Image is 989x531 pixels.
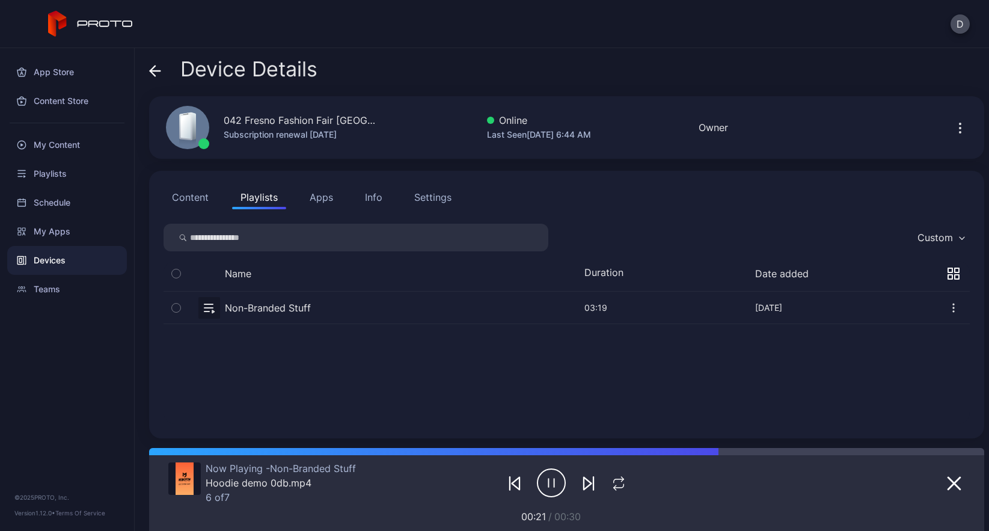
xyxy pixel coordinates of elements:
[206,491,356,503] div: 6 of 7
[7,275,127,304] a: Teams
[180,58,317,81] span: Device Details
[699,120,728,135] div: Owner
[406,185,460,209] button: Settings
[7,159,127,188] a: Playlists
[554,511,581,523] span: 00:30
[487,127,591,142] div: Last Seen [DATE] 6:44 AM
[224,113,380,127] div: 042 Fresno Fashion Fair [GEOGRAPHIC_DATA]
[206,477,356,489] div: Hoodie demo 0db.mp4
[164,185,217,209] button: Content
[7,58,127,87] a: App Store
[7,188,127,217] a: Schedule
[7,130,127,159] a: My Content
[7,246,127,275] a: Devices
[7,217,127,246] a: My Apps
[584,266,632,281] div: Duration
[951,14,970,34] button: D
[414,190,452,204] div: Settings
[225,268,251,280] button: Name
[917,232,953,244] div: Custom
[487,113,591,127] div: Online
[232,185,286,209] button: Playlists
[911,224,970,251] button: Custom
[521,511,546,523] span: 00:21
[7,87,127,115] a: Content Store
[548,511,552,523] span: /
[266,462,356,474] span: Non-Branded Stuff
[365,190,382,204] div: Info
[55,509,105,517] a: Terms Of Service
[206,462,356,474] div: Now Playing
[755,268,809,280] button: Date added
[224,127,380,142] div: Subscription renewal [DATE]
[14,509,55,517] span: Version 1.12.0 •
[14,493,120,502] div: © 2025 PROTO, Inc.
[357,185,391,209] button: Info
[301,185,341,209] button: Apps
